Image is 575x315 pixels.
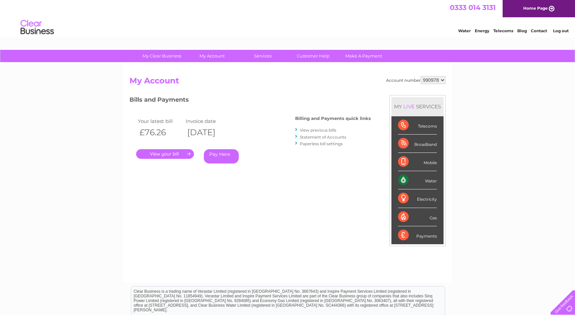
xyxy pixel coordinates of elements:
div: Clear Business is a trading name of Verastar Limited (registered in [GEOGRAPHIC_DATA] No. 3667643... [131,4,445,32]
div: Broadband [398,135,437,153]
a: My Account [185,50,240,62]
a: Telecoms [493,28,513,33]
a: Paperless bill settings [300,141,343,146]
div: Electricity [398,189,437,208]
a: My Clear Business [134,50,189,62]
div: Mobile [398,153,437,171]
a: Blog [517,28,527,33]
td: Your latest bill [136,117,184,126]
a: . [136,149,194,159]
a: Energy [475,28,489,33]
a: Log out [553,28,569,33]
a: Pay Here [204,149,239,163]
a: Water [458,28,471,33]
div: Telecoms [398,116,437,135]
a: Contact [531,28,547,33]
td: Invoice date [184,117,232,126]
div: Water [398,171,437,189]
th: [DATE] [184,126,232,139]
div: MY SERVICES [391,97,444,116]
h4: Billing and Payments quick links [295,116,371,121]
a: Statement of Accounts [300,135,346,140]
a: 0333 014 3131 [450,3,496,12]
img: logo.png [20,17,54,38]
div: LIVE [402,103,416,110]
a: Customer Help [286,50,341,62]
a: Services [235,50,290,62]
div: Gas [398,208,437,226]
a: View previous bills [300,128,336,133]
th: £76.26 [136,126,184,139]
a: Make A Payment [336,50,391,62]
div: Payments [398,226,437,244]
h2: My Account [129,76,446,89]
h3: Bills and Payments [129,95,371,107]
div: Account number [386,76,446,84]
